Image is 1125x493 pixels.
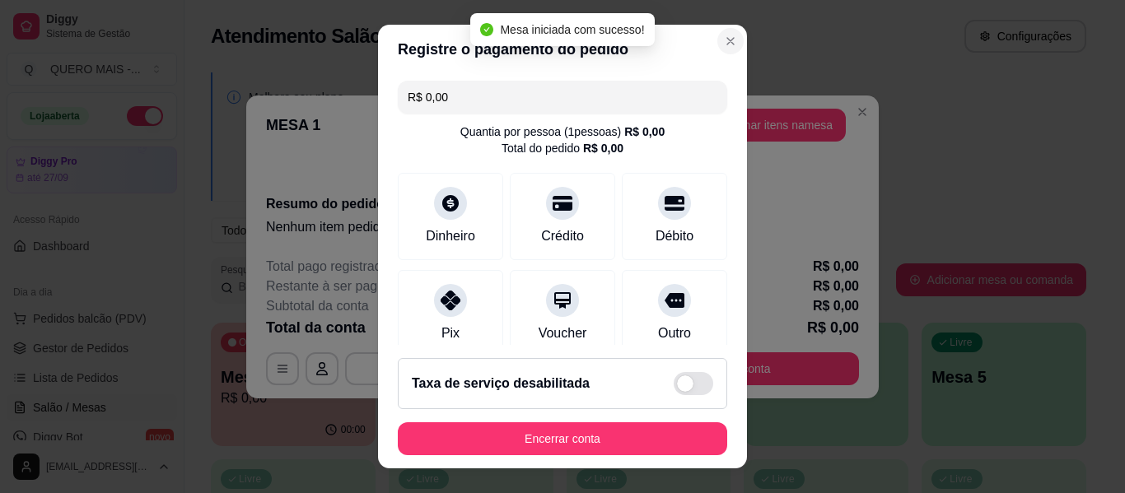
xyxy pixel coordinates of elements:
input: Ex.: hambúrguer de cordeiro [408,81,717,114]
div: R$ 0,00 [624,123,665,140]
header: Registre o pagamento do pedido [378,25,747,74]
div: Débito [656,226,693,246]
div: R$ 0,00 [583,140,623,156]
button: Encerrar conta [398,422,727,455]
div: Crédito [541,226,584,246]
div: Dinheiro [426,226,475,246]
h2: Taxa de serviço desabilitada [412,374,590,393]
span: Mesa iniciada com sucesso! [500,23,644,36]
div: Quantia por pessoa ( 1 pessoas) [460,123,665,140]
div: Total do pedido [502,140,623,156]
button: Close [717,28,744,54]
div: Voucher [539,323,587,343]
span: check-circle [480,23,493,36]
div: Pix [441,323,460,343]
div: Outro [658,323,691,343]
